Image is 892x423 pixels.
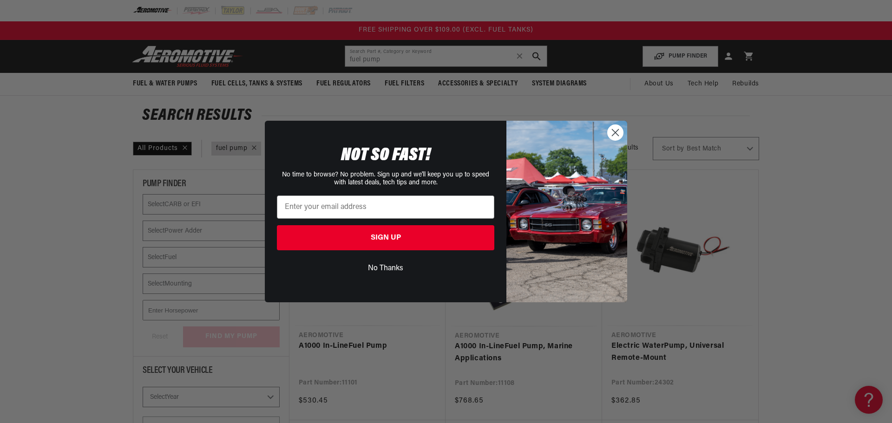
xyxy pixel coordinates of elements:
span: NOT SO FAST! [341,146,431,165]
button: Close dialog [607,124,623,141]
img: 85cdd541-2605-488b-b08c-a5ee7b438a35.jpeg [506,121,627,302]
span: No time to browse? No problem. Sign up and we'll keep you up to speed with latest deals, tech tip... [282,171,489,186]
input: Enter your email address [277,195,494,219]
button: SIGN UP [277,225,494,250]
button: No Thanks [277,260,494,277]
